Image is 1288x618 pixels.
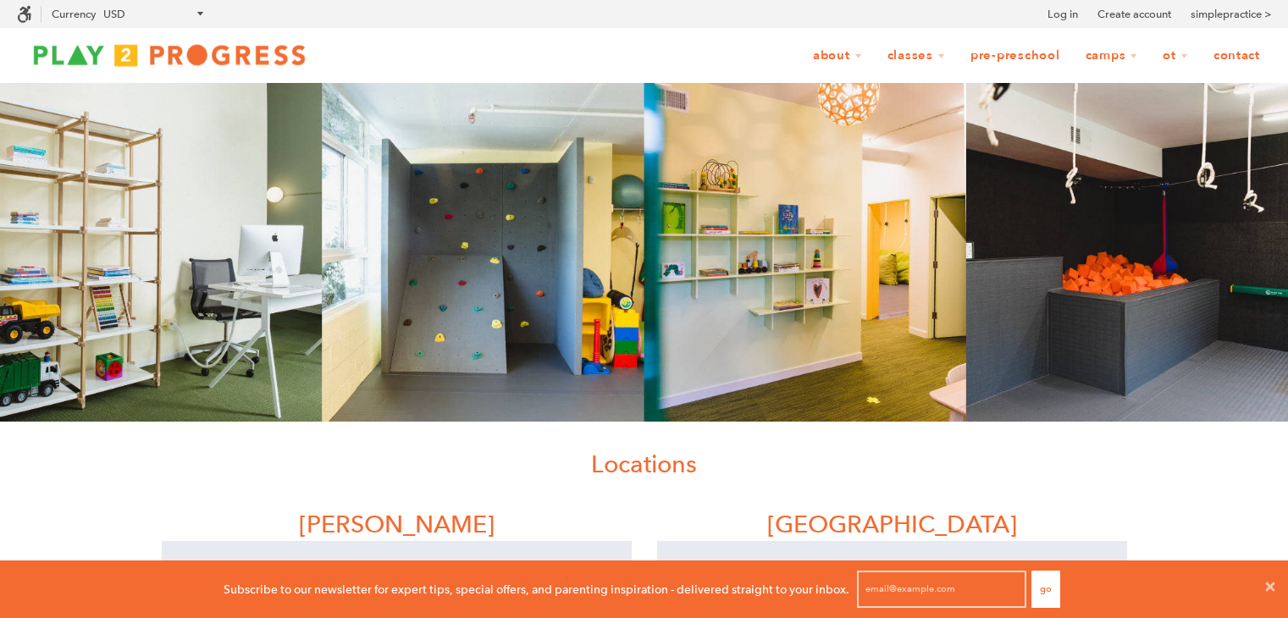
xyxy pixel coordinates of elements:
a: simplepractice > [1191,6,1271,23]
a: Log in [1048,6,1078,23]
h1: [GEOGRAPHIC_DATA] [657,507,1127,541]
button: Go [1031,571,1060,608]
a: Create account [1097,6,1171,23]
img: Play2Progress logo [17,38,322,72]
a: Camps [1075,40,1149,72]
a: Pre-Preschool [959,40,1071,72]
a: About [802,40,873,72]
label: Currency [52,8,96,20]
a: Contact [1202,40,1271,72]
h1: [PERSON_NAME] [162,507,632,541]
a: Classes [876,40,956,72]
input: email@example.com [857,571,1026,608]
a: OT [1152,40,1199,72]
p: Subscribe to our newsletter for expert tips, special offers, and parenting inspiration - delivere... [224,580,849,599]
h1: Locations [149,447,1140,481]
